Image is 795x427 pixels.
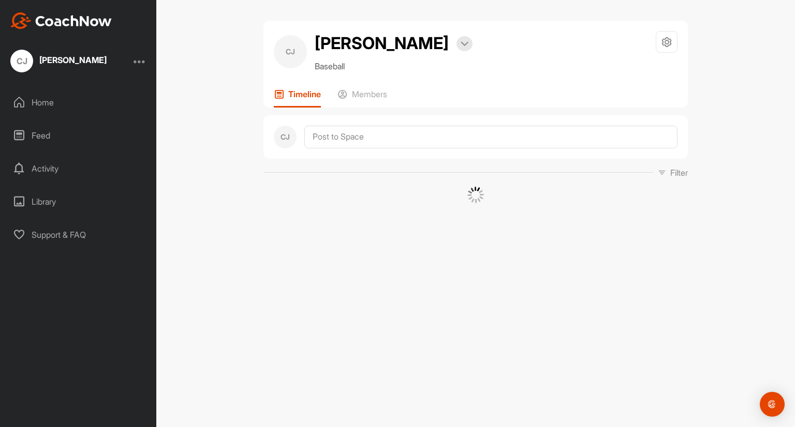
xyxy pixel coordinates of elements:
img: G6gVgL6ErOh57ABN0eRmCEwV0I4iEi4d8EwaPGI0tHgoAbU4EAHFLEQAh+QQFCgALACwIAA4AGAASAAAEbHDJSesaOCdk+8xg... [467,187,484,203]
div: Feed [6,123,152,148]
div: CJ [274,35,307,68]
div: CJ [274,126,297,148]
div: Library [6,189,152,215]
p: Members [352,89,387,99]
h2: [PERSON_NAME] [315,31,449,56]
img: CoachNow [10,12,112,29]
div: CJ [10,50,33,72]
div: Home [6,89,152,115]
p: Filter [670,166,688,179]
div: Activity [6,156,152,181]
div: Open Intercom Messenger [760,392,785,417]
p: Timeline [288,89,321,99]
p: Baseball [315,60,473,72]
div: [PERSON_NAME] [39,56,107,64]
img: arrow-down [461,41,468,47]
div: Support & FAQ [6,222,152,248]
